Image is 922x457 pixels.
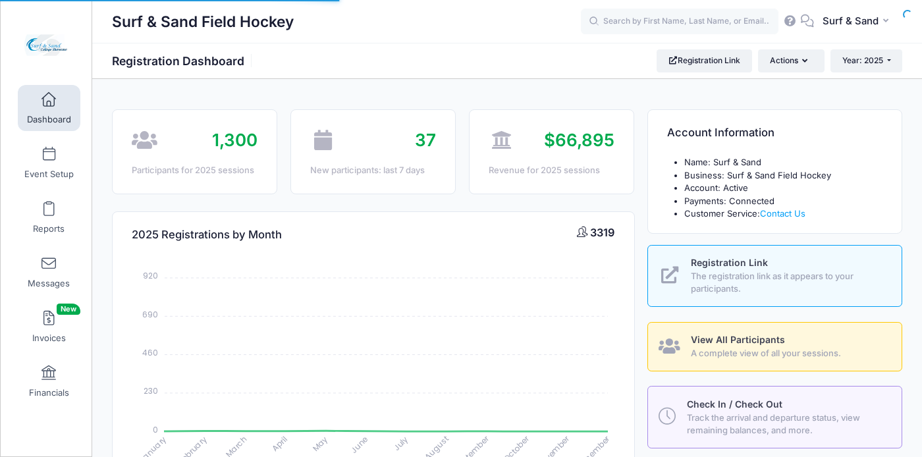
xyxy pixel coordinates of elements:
button: Actions [758,49,824,72]
span: Check In / Check Out [687,398,782,410]
span: New [57,304,80,315]
a: Dashboard [18,85,80,131]
a: Contact Us [760,208,805,219]
div: New participants: last 7 days [310,164,436,177]
button: Year: 2025 [830,49,902,72]
span: Year: 2025 [842,55,883,65]
a: Financials [18,358,80,404]
a: InvoicesNew [18,304,80,350]
span: The registration link as it appears to your participants. [691,270,886,296]
li: Name: Surf & Sand [684,156,882,169]
span: View All Participants [691,334,785,345]
span: Invoices [32,333,66,344]
tspan: May [310,433,330,453]
span: Event Setup [24,169,74,180]
tspan: 920 [143,270,158,281]
span: Track the arrival and departure status, view remaining balances, and more. [687,412,887,437]
h1: Registration Dashboard [112,54,256,68]
a: Messages [18,249,80,295]
h4: Account Information [667,115,774,152]
span: 37 [415,130,436,150]
input: Search by First Name, Last Name, or Email... [581,9,778,35]
li: Business: Surf & Sand Field Hockey [684,169,882,182]
span: $66,895 [544,130,614,150]
span: Surf & Sand [823,14,879,28]
span: Reports [33,223,65,234]
a: View All Participants A complete view of all your sessions. [647,322,902,371]
div: Revenue for 2025 sessions [489,164,614,177]
tspan: 0 [153,424,158,435]
tspan: April [270,433,290,453]
span: Financials [29,387,69,398]
span: 1,300 [212,130,258,150]
a: Surf & Sand Field Hockey [1,14,93,76]
a: Reports [18,194,80,240]
tspan: July [391,433,411,453]
span: Registration Link [691,257,768,268]
span: Dashboard [27,114,71,125]
tspan: 230 [144,385,158,396]
li: Account: Active [684,182,882,195]
div: Participants for 2025 sessions [132,164,258,177]
h4: 2025 Registrations by Month [132,217,282,254]
button: Surf & Sand [814,7,902,37]
img: Surf & Sand Field Hockey [22,20,72,70]
a: Registration Link The registration link as it appears to your participants. [647,245,902,307]
li: Customer Service: [684,207,882,221]
span: 3319 [590,226,614,239]
span: Messages [28,278,70,289]
a: Check In / Check Out Track the arrival and departure status, view remaining balances, and more. [647,386,902,448]
tspan: 460 [142,347,158,358]
li: Payments: Connected [684,195,882,208]
tspan: June [348,433,370,455]
tspan: 690 [142,309,158,320]
span: A complete view of all your sessions. [691,347,886,360]
a: Registration Link [657,49,752,72]
a: Event Setup [18,140,80,186]
h1: Surf & Sand Field Hockey [112,7,294,37]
